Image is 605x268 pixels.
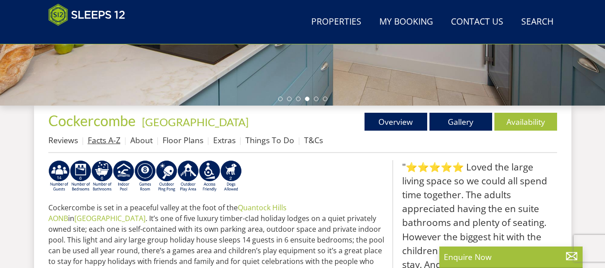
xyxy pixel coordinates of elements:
[130,135,153,145] a: About
[74,213,146,223] a: [GEOGRAPHIC_DATA]
[48,203,287,223] a: Quantock Hills AONB
[48,160,70,192] img: AD_4nXfv62dy8gRATOHGNfSP75DVJJaBcdzd0qX98xqyk7UjzX1qaSeW2-XwITyCEUoo8Y9WmqxHWlJK_gMXd74SOrsYAJ_vK...
[48,135,78,145] a: Reviews
[365,113,427,131] a: Overview
[376,12,437,32] a: My Booking
[44,31,138,39] iframe: Customer reviews powered by Trustpilot
[70,160,91,192] img: AD_4nXeUPn_PHMaXHV7J9pY6zwX40fHNwi4grZZqOeCs8jntn3cqXJIl9N0ouvZfLpt8349PQS5yLNlr06ycjLFpfJV5rUFve...
[199,160,220,192] img: AD_4nXf6qPqCj3eh5rr-rRhUl-Oq7vYp7jEH2B6955dPHHHq-c85Cj21s5KhJO8RM9RVIa6gbYbw-2k7u3TECEWlxZeb1ex32...
[138,115,249,128] span: -
[220,160,242,192] img: AD_4nXe3ZEMMYZSnCeK6QA0WFeR0RV6l---ElHmqkEYi0_WcfhtMgpEskfIc8VIOFjLKPTAVdYBfwP5wkTZHMgYhpNyJ6THCM...
[245,135,294,145] a: Things To Do
[134,160,156,192] img: AD_4nXdrZMsjcYNLGsKuA84hRzvIbesVCpXJ0qqnwZoX5ch9Zjv73tWe4fnFRs2gJ9dSiUubhZXckSJX_mqrZBmYExREIfryF...
[113,160,134,192] img: AD_4nXei2dp4L7_L8OvME76Xy1PUX32_NMHbHVSts-g-ZAVb8bILrMcUKZI2vRNdEqfWP017x6NFeUMZMqnp0JYknAB97-jDN...
[48,112,136,129] span: Cockercombe
[304,135,323,145] a: T&Cs
[163,135,203,145] a: Floor Plans
[213,135,236,145] a: Extras
[48,112,138,129] a: Cockercombe
[88,135,120,145] a: Facts A-Z
[156,160,177,192] img: AD_4nXedYSikxxHOHvwVe1zj-uvhWiDuegjd4HYl2n2bWxGQmKrAZgnJMrbhh58_oki_pZTOANg4PdWvhHYhVneqXfw7gvoLH...
[48,4,125,26] img: Sleeps 12
[308,12,365,32] a: Properties
[91,160,113,192] img: AD_4nXcXNpYDZXOBbgKRPEBCaCiOIsoVeJcYnRY4YZ47RmIfjOLfmwdYBtQTxcKJd6HVFC_WLGi2mB_1lWquKfYs6Lp6-6TPV...
[142,115,249,128] a: [GEOGRAPHIC_DATA]
[177,160,199,192] img: AD_4nXfjdDqPkGBf7Vpi6H87bmAUe5GYCbodrAbU4sf37YN55BCjSXGx5ZgBV7Vb9EJZsXiNVuyAiuJUB3WVt-w9eJ0vaBcHg...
